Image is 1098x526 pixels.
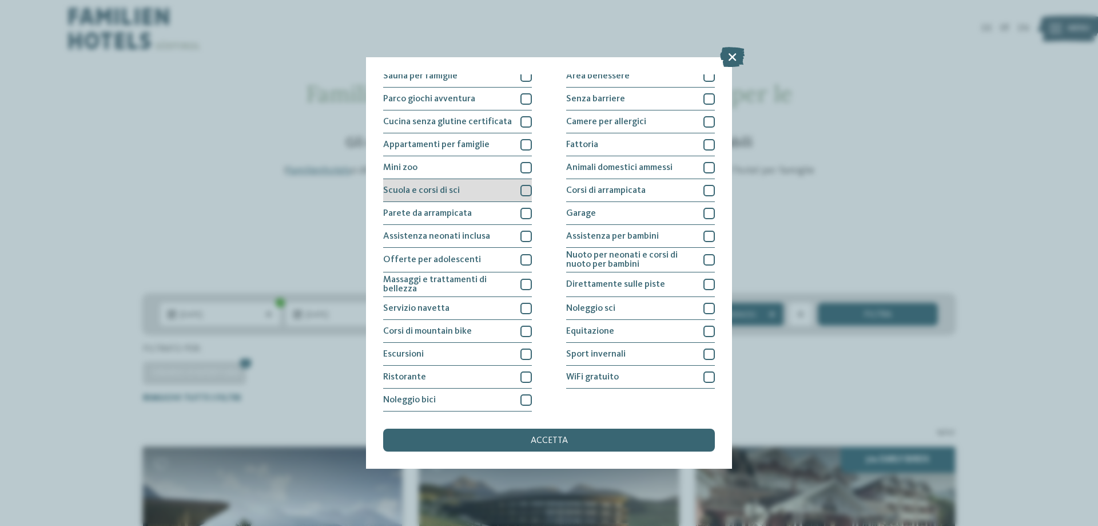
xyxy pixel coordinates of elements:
[566,117,646,126] span: Camere per allergici
[383,140,490,149] span: Appartamenti per famiglie
[383,117,512,126] span: Cucina senza glutine certificata
[566,373,619,382] span: WiFi gratuito
[383,209,472,218] span: Parete da arrampicata
[566,163,673,172] span: Animali domestici ammessi
[566,140,598,149] span: Fattoria
[383,373,426,382] span: Ristorante
[383,232,490,241] span: Assistenza neonati inclusa
[383,163,417,172] span: Mini zoo
[383,94,475,104] span: Parco giochi avventura
[566,232,659,241] span: Assistenza per bambini
[383,304,449,313] span: Servizio navetta
[566,280,665,289] span: Direttamente sulle piste
[383,72,457,81] span: Sauna per famiglie
[383,350,424,359] span: Escursioni
[566,72,630,81] span: Area benessere
[566,304,615,313] span: Noleggio sci
[383,275,512,294] span: Massaggi e trattamenti di bellezza
[566,94,625,104] span: Senza barriere
[566,350,626,359] span: Sport invernali
[566,327,614,336] span: Equitazione
[531,436,568,445] span: accetta
[383,396,436,405] span: Noleggio bici
[566,186,646,195] span: Corsi di arrampicata
[566,209,596,218] span: Garage
[383,186,460,195] span: Scuola e corsi di sci
[383,255,481,264] span: Offerte per adolescenti
[383,327,472,336] span: Corsi di mountain bike
[566,251,695,269] span: Nuoto per neonati e corsi di nuoto per bambini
